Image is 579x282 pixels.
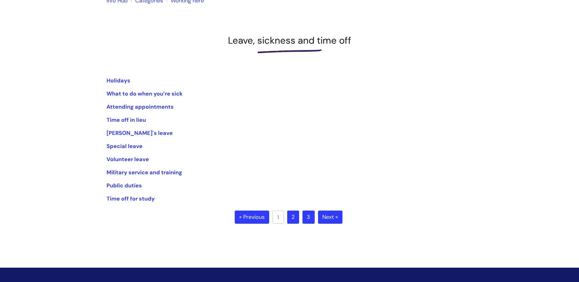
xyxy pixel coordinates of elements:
a: Volunteer leave [107,156,149,163]
a: Holidays [107,77,130,84]
a: 3 [302,211,315,224]
h1: Leave, sickness and time off [107,35,473,46]
a: Military service and training [107,169,182,176]
a: « Previous [235,211,269,224]
a: Time off in lieu [107,116,146,124]
a: Special leave [107,143,143,150]
a: Time off for study [107,195,155,202]
a: Public duties [107,182,142,189]
a: What to do when you’re sick [107,90,183,97]
a: 2 [287,211,299,224]
a: Next » [318,211,342,224]
a: [PERSON_NAME]'s leave [107,129,173,137]
a: Attending appointments [107,103,174,110]
a: 1 [273,211,284,224]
